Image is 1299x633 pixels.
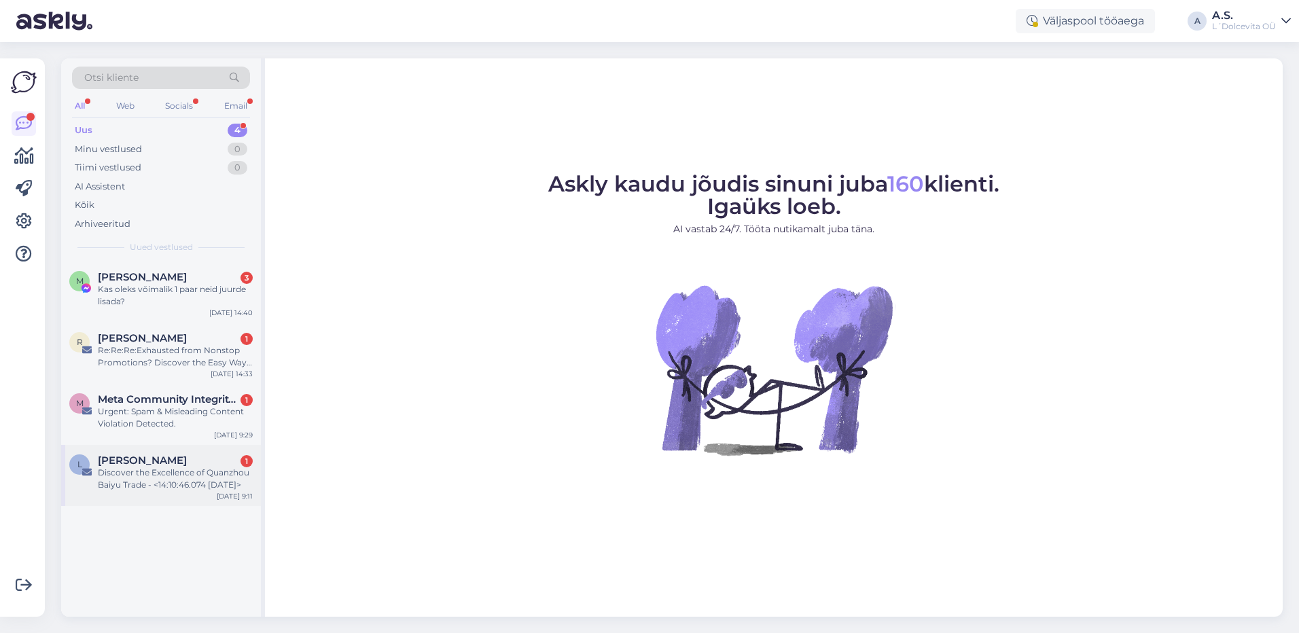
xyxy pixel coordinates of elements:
[241,333,253,345] div: 1
[228,161,247,175] div: 0
[1188,12,1207,31] div: A
[75,198,94,212] div: Kõik
[1212,21,1276,32] div: L´Dolcevita OÜ
[72,97,88,115] div: All
[75,143,142,156] div: Minu vestlused
[228,143,247,156] div: 0
[75,161,141,175] div: Tiimi vestlused
[84,71,139,85] span: Otsi kliente
[98,344,253,369] div: Re:Re:Re:Exhausted from Nonstop Promotions? Discover the Easy Way to Retain Customers Without Dis...
[1016,9,1155,33] div: Väljaspool tööaega
[211,369,253,379] div: [DATE] 14:33
[113,97,137,115] div: Web
[162,97,196,115] div: Socials
[241,455,253,467] div: 1
[75,180,125,194] div: AI Assistent
[98,283,253,308] div: Kas oleks võimalik 1 paar neid juurde lisada?
[98,405,253,430] div: Urgent: Spam & Misleading Content Violation Detected.
[98,271,187,283] span: Merle Soo
[214,430,253,440] div: [DATE] 9:29
[77,337,83,347] span: R
[217,491,253,501] div: [DATE] 9:11
[130,241,193,253] span: Uued vestlused
[77,459,82,469] span: L
[98,332,187,344] span: Robin
[76,398,84,408] span: M
[241,272,253,284] div: 3
[548,222,999,236] p: AI vastab 24/7. Tööta nutikamalt juba täna.
[548,170,999,219] span: Askly kaudu jõudis sinuni juba klienti. Igaüks loeb.
[652,247,896,492] img: No Chat active
[75,124,92,137] div: Uus
[11,69,37,95] img: Askly Logo
[887,170,924,197] span: 160
[228,124,247,137] div: 4
[241,394,253,406] div: 1
[76,276,84,286] span: M
[1212,10,1276,21] div: A.S.
[98,467,253,491] div: Discover the Excellence of Quanzhou Baiyu Trade - <14:10:46.074 [DATE]>
[98,393,239,405] span: Meta Community Integrity Team.
[98,454,187,467] span: Lois
[221,97,250,115] div: Email
[209,308,253,318] div: [DATE] 14:40
[1212,10,1291,32] a: A.S.L´Dolcevita OÜ
[75,217,130,231] div: Arhiveeritud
